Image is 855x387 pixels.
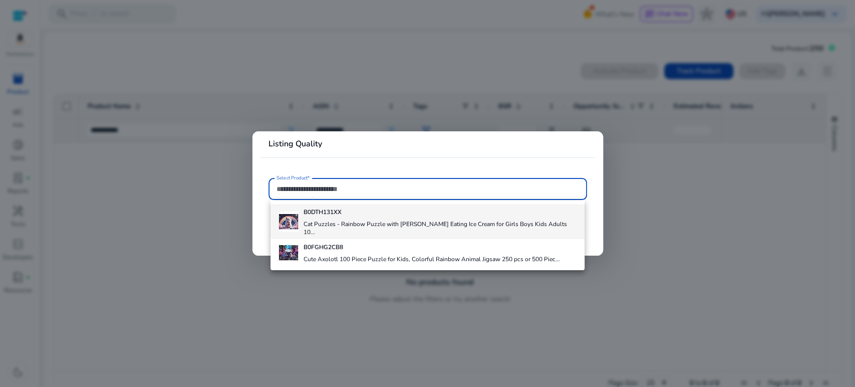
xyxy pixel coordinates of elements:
b: B0FGHG2CB8 [304,243,343,251]
img: 41b+DfCZBzL._AC_US40_.jpg [278,243,299,263]
b: B0DTH131XX [304,208,342,216]
h4: Cute Axolotl 100 Piece Puzzle for Kids, Colorful Rainbow Animal Jigsaw 250 pcs or 500 Piec... [304,255,560,263]
mat-label: Select Product* [276,174,310,181]
img: 41uTEE9peQL._AC_US40_.jpg [278,212,299,232]
h4: Cat Puzzles - Rainbow Puzzle with [PERSON_NAME] Eating Ice Cream for Girls Boys Kids Adults 10... [304,220,577,236]
b: Listing Quality [268,138,322,149]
